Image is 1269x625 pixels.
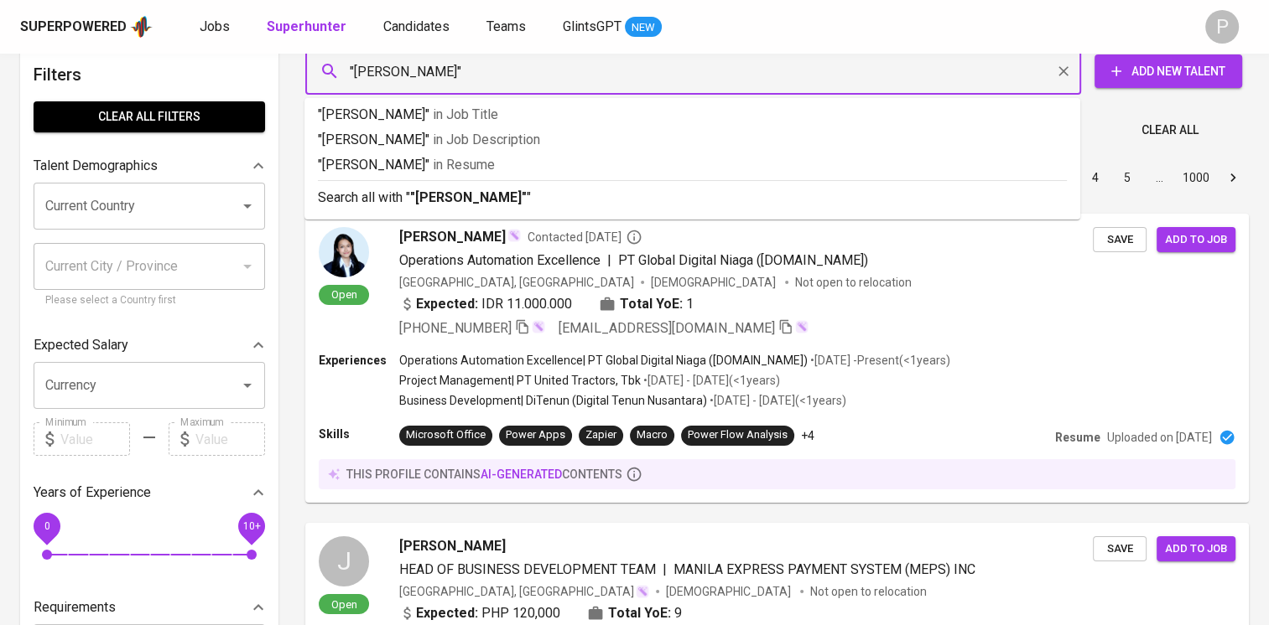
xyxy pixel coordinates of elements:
[808,352,950,369] p: • [DATE] - Present ( <1 years )
[34,476,265,509] div: Years of Experience
[1220,164,1246,191] button: Go to next page
[1146,169,1173,186] div: …
[651,274,778,291] span: [DEMOGRAPHIC_DATA]
[433,157,495,173] span: in Resume
[34,61,265,88] h6: Filters
[1108,61,1229,82] span: Add New Talent
[688,427,788,443] div: Power Flow Analysis
[486,18,526,34] span: Teams
[236,194,259,218] button: Open
[607,251,611,271] span: |
[34,328,265,362] div: Expected Salary
[242,520,260,532] span: 10+
[641,372,780,389] p: • [DATE] - [DATE] ( <1 years )
[34,149,265,183] div: Talent Demographics
[952,164,1249,191] nav: pagination navigation
[200,18,230,34] span: Jobs
[1135,115,1205,146] button: Clear All
[34,156,158,176] p: Talent Demographics
[399,252,601,268] span: Operations Automation Excellence
[1205,10,1239,44] div: P
[620,294,683,314] b: Total YoE:
[130,14,153,39] img: app logo
[663,560,667,580] span: |
[399,352,808,369] p: Operations Automation Excellence | PT Global Digital Niaga ([DOMAIN_NAME])
[559,320,775,336] span: [EMAIL_ADDRESS][DOMAIN_NAME]
[34,101,265,132] button: Clear All filters
[318,188,1067,208] p: Search all with " "
[532,320,545,333] img: magic_wand.svg
[195,422,265,456] input: Value
[625,19,662,36] span: NEW
[410,189,527,205] b: "[PERSON_NAME]"
[1101,230,1138,250] span: Save
[399,294,572,314] div: IDR 11.000.000
[1165,540,1227,559] span: Add to job
[34,597,116,617] p: Requirements
[1052,59,1075,83] button: Clear
[506,427,565,443] div: Power Apps
[325,287,364,302] span: Open
[319,426,399,442] p: Skills
[399,561,656,577] span: HEAD OF BUSINESS DEVELOPMENT TEAM
[399,583,649,600] div: [GEOGRAPHIC_DATA], [GEOGRAPHIC_DATA]
[20,18,127,37] div: Superpowered
[325,597,364,612] span: Open
[45,292,253,309] p: Please select a Country first
[1093,536,1147,562] button: Save
[1114,164,1141,191] button: Go to page 5
[47,106,252,127] span: Clear All filters
[507,229,521,242] img: magic_wand.svg
[486,17,529,38] a: Teams
[795,320,809,333] img: magic_wand.svg
[801,427,814,444] p: +4
[674,561,975,577] span: MANILA EXPRESS PAYMENT SYSTEM (MEPS) INC
[1101,540,1138,559] span: Save
[1107,429,1212,446] p: Uploaded on [DATE]
[1165,230,1227,250] span: Add to job
[34,483,151,503] p: Years of Experience
[267,17,350,38] a: Superhunter
[1178,164,1214,191] button: Go to page 1000
[563,17,662,38] a: GlintsGPT NEW
[1157,227,1235,253] button: Add to job
[528,229,642,245] span: Contacted [DATE]
[433,106,498,122] span: in Job Title
[399,274,634,291] div: [GEOGRAPHIC_DATA], [GEOGRAPHIC_DATA]
[481,467,562,481] span: AI-generated
[666,583,793,600] span: [DEMOGRAPHIC_DATA]
[383,17,453,38] a: Candidates
[433,132,540,147] span: in Job Description
[346,466,622,483] p: this profile contains contents
[795,274,912,291] p: Not open to relocation
[1093,227,1147,253] button: Save
[318,105,1067,125] p: "[PERSON_NAME]"
[399,227,506,247] span: [PERSON_NAME]
[1142,120,1199,141] span: Clear All
[305,214,1249,503] a: Open[PERSON_NAME]Contacted [DATE]Operations Automation Excellence|PT Global Digital Niaga ([DOMAI...
[20,14,153,39] a: Superpoweredapp logo
[318,130,1067,150] p: "[PERSON_NAME]"
[1095,54,1242,88] button: Add New Talent
[686,294,694,314] span: 1
[608,603,671,623] b: Total YoE:
[810,583,927,600] p: Not open to relocation
[637,427,668,443] div: Macro
[34,591,265,624] div: Requirements
[399,536,506,556] span: [PERSON_NAME]
[1157,536,1235,562] button: Add to job
[399,320,512,336] span: [PHONE_NUMBER]
[34,335,128,355] p: Expected Salary
[1082,164,1109,191] button: Go to page 4
[383,18,450,34] span: Candidates
[1055,429,1100,446] p: Resume
[267,18,346,34] b: Superhunter
[318,155,1067,175] p: "[PERSON_NAME]"
[707,392,846,409] p: • [DATE] - [DATE] ( <1 years )
[585,427,616,443] div: Zapier
[319,536,369,586] div: J
[406,427,486,443] div: Microsoft Office
[399,372,641,389] p: Project Management | PT United Tractors, Tbk
[674,603,682,623] span: 9
[319,227,369,277] img: 81058faccd849857c829148aa2ee2397.png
